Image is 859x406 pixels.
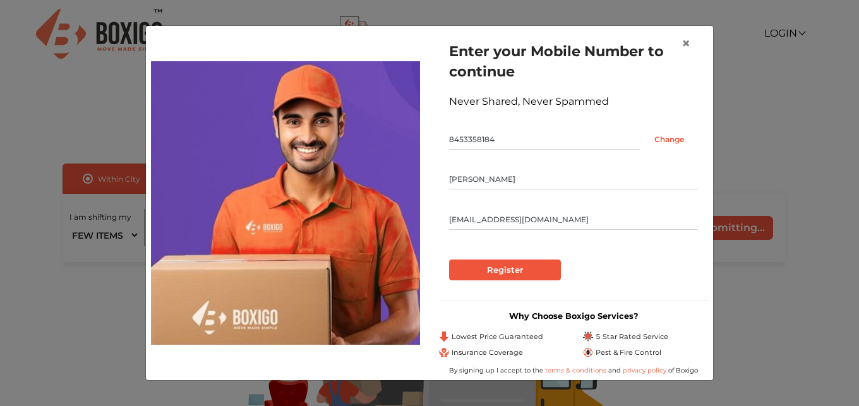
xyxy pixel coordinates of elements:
[452,347,523,358] span: Insurance Coverage
[452,331,543,342] span: Lowest Price Guaranteed
[439,311,708,321] h3: Why Choose Boxigo Services?
[671,26,700,61] button: Close
[449,94,698,109] div: Never Shared, Never Spammed
[682,34,690,52] span: ×
[449,260,561,281] input: Register
[449,169,698,189] input: Your Name
[151,61,420,344] img: relocation-img
[640,129,698,150] input: Change
[439,366,708,375] div: By signing up I accept to the and of Boxigo
[596,331,668,342] span: 5 Star Rated Service
[596,347,661,358] span: Pest & Fire Control
[449,129,640,150] input: Mobile No
[621,366,668,374] a: privacy policy
[449,210,698,230] input: Email Id
[545,366,608,374] a: terms & conditions
[449,41,698,81] h1: Enter your Mobile Number to continue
